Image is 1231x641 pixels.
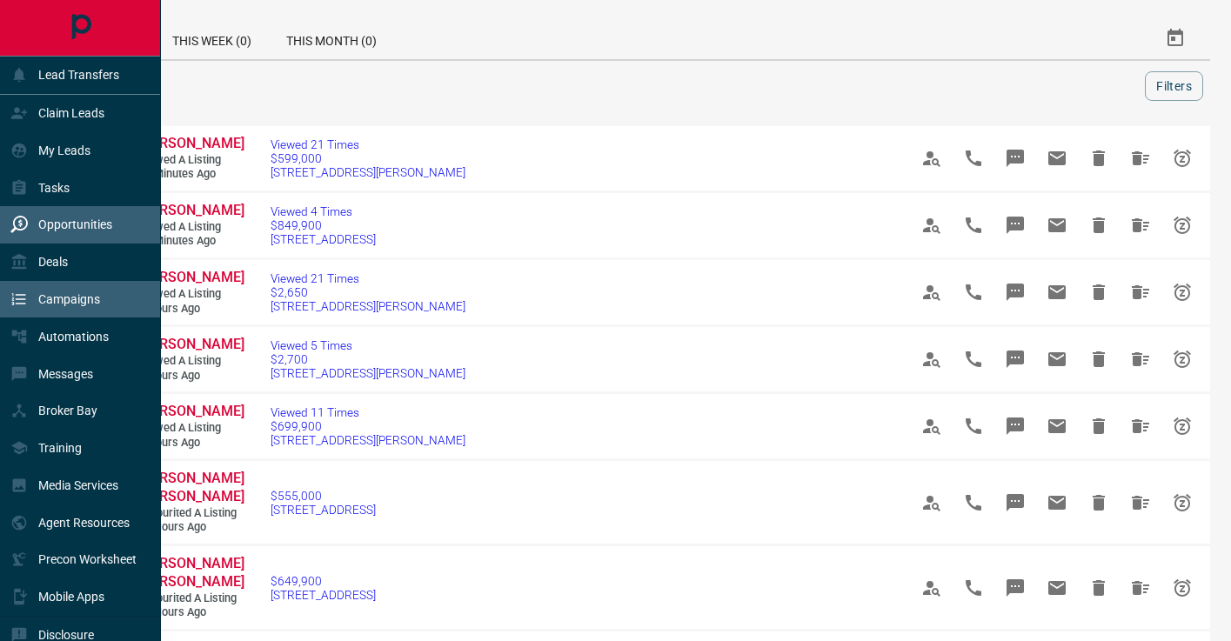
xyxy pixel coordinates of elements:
[1036,271,1078,313] span: Email
[139,302,244,317] span: 2 hours ago
[1120,204,1161,246] span: Hide All from Jenny Lee
[1078,482,1120,524] span: Hide
[271,489,376,517] a: $555,000[STREET_ADDRESS]
[139,153,244,168] span: Viewed a Listing
[271,151,465,165] span: $599,000
[139,403,244,421] a: [PERSON_NAME]
[271,165,465,179] span: [STREET_ADDRESS][PERSON_NAME]
[994,405,1036,447] span: Message
[271,366,465,380] span: [STREET_ADDRESS][PERSON_NAME]
[1161,137,1203,179] span: Snooze
[139,336,244,352] span: [PERSON_NAME]
[953,271,994,313] span: Call
[911,204,953,246] span: View Profile
[139,421,244,436] span: Viewed a Listing
[139,202,244,220] a: [PERSON_NAME]
[1078,338,1120,380] span: Hide
[271,405,465,447] a: Viewed 11 Times$699,900[STREET_ADDRESS][PERSON_NAME]
[139,605,244,620] span: 16 hours ago
[271,204,376,218] span: Viewed 4 Times
[1036,338,1078,380] span: Email
[994,271,1036,313] span: Message
[911,405,953,447] span: View Profile
[1120,405,1161,447] span: Hide All from Suzan Anwaya
[271,338,465,380] a: Viewed 5 Times$2,700[STREET_ADDRESS][PERSON_NAME]
[271,503,376,517] span: [STREET_ADDRESS]
[1078,137,1120,179] span: Hide
[1036,482,1078,524] span: Email
[1036,204,1078,246] span: Email
[271,137,465,179] a: Viewed 21 Times$599,000[STREET_ADDRESS][PERSON_NAME]
[139,470,244,504] span: [PERSON_NAME] [PERSON_NAME]
[1154,17,1196,59] button: Select Date Range
[271,204,376,246] a: Viewed 4 Times$849,900[STREET_ADDRESS]
[994,204,1036,246] span: Message
[271,218,376,232] span: $849,900
[271,232,376,246] span: [STREET_ADDRESS]
[271,137,465,151] span: Viewed 21 Times
[139,591,244,606] span: Favourited a Listing
[994,482,1036,524] span: Message
[155,17,269,59] div: This Week (0)
[139,135,244,151] span: [PERSON_NAME]
[271,271,465,285] span: Viewed 21 Times
[1120,338,1161,380] span: Hide All from Laura Lizarazo
[1078,271,1120,313] span: Hide
[1161,482,1203,524] span: Snooze
[271,433,465,447] span: [STREET_ADDRESS][PERSON_NAME]
[1078,405,1120,447] span: Hide
[139,403,244,419] span: [PERSON_NAME]
[1036,137,1078,179] span: Email
[1078,567,1120,609] span: Hide
[139,269,244,287] a: [PERSON_NAME]
[139,470,244,506] a: [PERSON_NAME] [PERSON_NAME]
[953,567,994,609] span: Call
[271,405,465,419] span: Viewed 11 Times
[271,271,465,313] a: Viewed 21 Times$2,650[STREET_ADDRESS][PERSON_NAME]
[953,137,994,179] span: Call
[271,419,465,433] span: $699,900
[1036,567,1078,609] span: Email
[271,285,465,299] span: $2,650
[1161,204,1203,246] span: Snooze
[139,354,244,369] span: Viewed a Listing
[953,482,994,524] span: Call
[911,338,953,380] span: View Profile
[139,269,244,285] span: [PERSON_NAME]
[953,204,994,246] span: Call
[139,555,244,590] span: [PERSON_NAME] [PERSON_NAME]
[953,338,994,380] span: Call
[994,567,1036,609] span: Message
[139,520,244,535] span: 16 hours ago
[271,574,376,588] span: $649,900
[953,405,994,447] span: Call
[1145,71,1203,101] button: Filters
[271,574,376,602] a: $649,900[STREET_ADDRESS]
[139,555,244,591] a: [PERSON_NAME] [PERSON_NAME]
[1120,567,1161,609] span: Hide All from Bremner Lim
[911,271,953,313] span: View Profile
[1036,405,1078,447] span: Email
[139,436,244,451] span: 4 hours ago
[1161,567,1203,609] span: Snooze
[139,287,244,302] span: Viewed a Listing
[271,338,465,352] span: Viewed 5 Times
[271,588,376,602] span: [STREET_ADDRESS]
[1078,204,1120,246] span: Hide
[139,202,244,218] span: [PERSON_NAME]
[1120,271,1161,313] span: Hide All from Kayla Seguin
[139,506,244,521] span: Favourited a Listing
[1161,405,1203,447] span: Snooze
[139,167,244,182] span: 24 minutes ago
[139,135,244,153] a: [PERSON_NAME]
[911,137,953,179] span: View Profile
[1161,338,1203,380] span: Snooze
[139,369,244,384] span: 3 hours ago
[271,299,465,313] span: [STREET_ADDRESS][PERSON_NAME]
[271,352,465,366] span: $2,700
[994,137,1036,179] span: Message
[139,220,244,235] span: Viewed a Listing
[139,336,244,354] a: [PERSON_NAME]
[139,234,244,249] span: 31 minutes ago
[911,482,953,524] span: View Profile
